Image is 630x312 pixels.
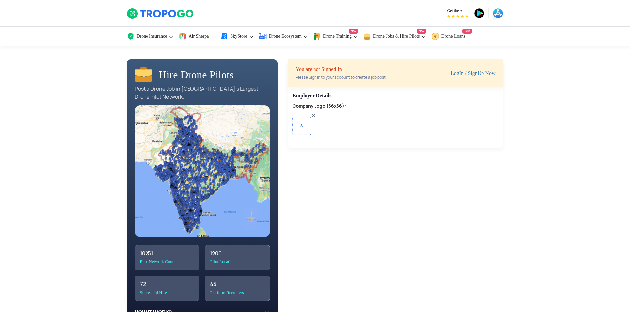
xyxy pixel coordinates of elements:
div: 1200 [210,250,265,257]
div: Pilot Network Count [140,259,194,265]
a: Air Sherpa [179,27,215,46]
a: Drone Ecosystem [259,27,308,46]
h1: Hire Drone Pilots [159,69,234,81]
span: New [462,29,472,34]
div: Please Sign In to your account to create a job post [296,73,386,81]
span: Drone Training [323,34,352,39]
img: ic_appstore.png [493,8,503,18]
div: 72 [140,281,194,288]
span: Drone Jobs & Hire Pilots [373,34,420,39]
div: Platform Recruiters [210,289,265,296]
img: App Raking [447,15,469,18]
span: New [349,29,358,34]
span: SkyStore [230,34,247,39]
div: Pilot Locations [210,259,265,265]
label: Company Logo (56x56) [292,103,499,110]
a: Drone LoansNew [431,27,472,46]
span: Drone Loans [441,34,465,39]
a: Drone Insurance [127,27,174,46]
a: SkyStore [220,27,254,46]
div: Successful Hires [140,289,194,296]
a: Drone TrainingNew [313,27,358,46]
a: Drone Jobs & Hire PilotsNew [363,27,427,46]
div: 45 [210,281,265,288]
p: Employer Details [292,92,499,100]
span: Air Sherpa [189,34,209,39]
span: Get the App [447,8,469,13]
a: LogIn / SignUp Now [451,70,496,76]
div: 10251 [140,250,194,257]
div: You are not Signed In [296,65,386,73]
div: Post a Drone Job in [GEOGRAPHIC_DATA]’s Largest Drone Pilot Network. [135,85,270,101]
span: New [417,29,426,34]
img: TropoGo Logo [127,8,194,19]
span: Drone Ecosystem [269,34,302,39]
img: ic_playstore.png [474,8,484,18]
span: Drone Insurance [137,34,167,39]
